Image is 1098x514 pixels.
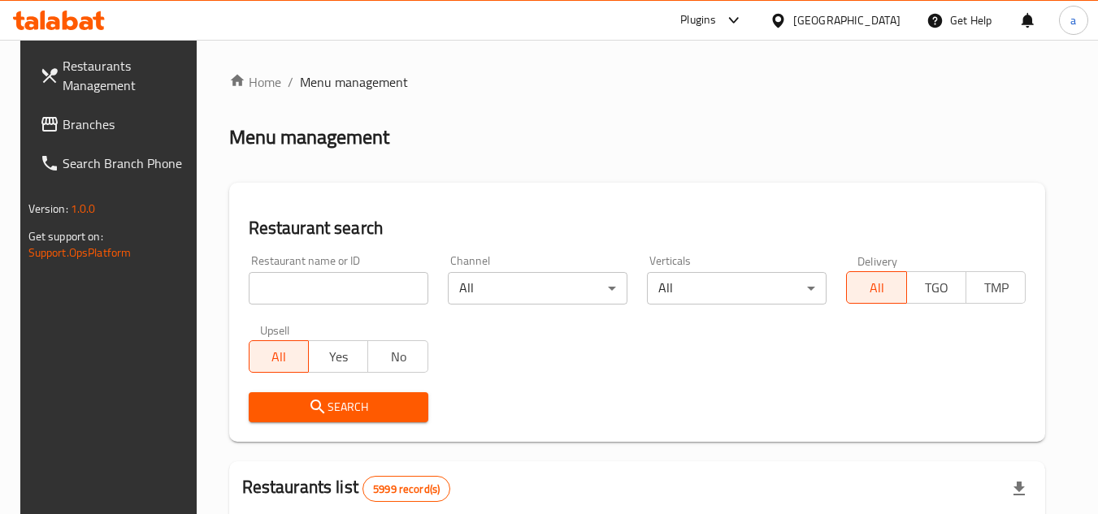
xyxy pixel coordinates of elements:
a: Home [229,72,281,92]
button: Search [249,392,428,422]
span: All [853,276,900,300]
div: Total records count [362,476,450,502]
span: Menu management [300,72,408,92]
button: All [846,271,906,304]
span: Search [262,397,415,417]
nav: breadcrumb [229,72,1046,92]
button: All [249,340,309,373]
h2: Restaurants list [242,475,451,502]
label: Upsell [260,324,290,335]
h2: Menu management [229,124,389,150]
button: Yes [308,340,368,373]
button: TMP [966,271,1026,304]
span: Yes [315,345,362,369]
span: No [375,345,421,369]
span: Search Branch Phone [63,153,191,173]
li: / [288,72,293,92]
span: All [256,345,302,369]
button: No [367,340,427,373]
input: Search for restaurant name or ID.. [249,272,428,305]
a: Restaurants Management [27,46,204,105]
div: [GEOGRAPHIC_DATA] [793,11,901,29]
div: All [448,272,627,305]
span: TGO [914,276,960,300]
span: Restaurants Management [63,56,191,95]
h2: Restaurant search [249,216,1026,240]
div: All [647,272,827,305]
span: a [1070,11,1076,29]
span: Version: [28,198,68,219]
span: TMP [973,276,1019,300]
a: Search Branch Phone [27,144,204,183]
span: Branches [63,114,191,134]
span: 1.0.0 [71,198,96,219]
a: Branches [27,105,204,144]
span: Get support on: [28,226,103,247]
div: Export file [1000,469,1039,508]
button: TGO [906,271,966,304]
div: Plugins [680,11,716,30]
span: 5999 record(s) [363,482,449,497]
label: Delivery [857,255,898,266]
a: Support.OpsPlatform [28,242,132,263]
